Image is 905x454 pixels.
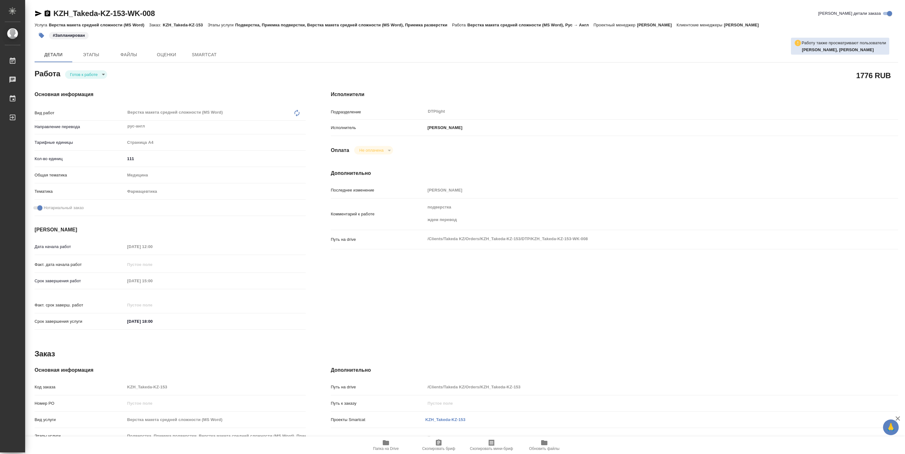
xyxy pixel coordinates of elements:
input: Пустое поле [125,415,306,424]
p: Работу также просматривают пользователи [802,40,886,46]
div: Фармацевтика [125,186,306,197]
p: Путь к заказу [331,400,425,407]
input: ✎ Введи что-нибудь [125,317,180,326]
p: Этапы услуги [208,23,235,27]
span: Скопировать бриф [422,446,455,451]
span: Оценки [151,51,182,59]
p: Последнее изменение [331,187,425,193]
a: KZH_Takeda-KZ-153-WK-008 [53,9,155,18]
p: Тарифные единицы [35,139,125,146]
input: Пустое поле [125,382,306,392]
h4: Оплата [331,147,349,154]
a: KZH_Takeda-KZ-153 [425,417,466,422]
h2: 1776 RUB [856,70,891,81]
span: Папка на Drive [373,446,399,451]
p: Работа [452,23,468,27]
button: Скопировать бриф [412,436,465,454]
p: Проекты Smartcat [331,417,425,423]
div: Готов к работе [354,146,393,154]
p: Общая тематика [35,172,125,178]
textarea: подверстка ждем перевод [425,202,851,225]
p: Факт. срок заверш. работ [35,302,125,308]
div: Медицина [125,170,306,181]
p: Направление перевода [35,124,125,130]
span: Запланирован [48,32,89,38]
p: Транслитерация названий [331,435,425,441]
p: Верстка макета средней сложности (MS Word) [49,23,149,27]
h2: Работа [35,68,60,79]
span: Этапы [76,51,106,59]
p: Срок завершения услуги [35,318,125,325]
p: Клиентские менеджеры [677,23,724,27]
input: Пустое поле [425,382,851,392]
input: Пустое поле [125,242,180,251]
p: Верстка макета средней сложности (MS Word), Рус → Англ [467,23,594,27]
p: Проектный менеджер [594,23,637,27]
input: Пустое поле [125,300,180,310]
span: Файлы [114,51,144,59]
button: Папка на Drive [359,436,412,454]
span: Детали [38,51,69,59]
input: Пустое поле [125,399,306,408]
p: Подверстка, Приемка подверстки, Верстка макета средней сложности (MS Word), Приемка разверстки [235,23,452,27]
h4: [PERSON_NAME] [35,226,306,234]
span: SmartCat [189,51,219,59]
p: Путь на drive [331,236,425,243]
h4: Основная информация [35,91,306,98]
input: Пустое поле [125,431,306,440]
p: Кол-во единиц [35,156,125,162]
p: Подразделение [331,109,425,115]
p: Путь на drive [331,384,425,390]
p: Вид услуги [35,417,125,423]
p: [PERSON_NAME] [425,125,463,131]
button: Готов к работе [68,72,100,77]
p: #Запланирован [53,32,85,39]
button: Обновить файлы [518,436,571,454]
button: Скопировать ссылку для ЯМессенджера [35,10,42,17]
p: [PERSON_NAME] [637,23,677,27]
input: Пустое поле [425,186,851,195]
input: Пустое поле [425,399,851,408]
div: Готов к работе [65,70,107,79]
h4: Дополнительно [331,366,898,374]
textarea: /Clients/Takeda KZ/Orders/KZH_Takeda-KZ-153/DTP/KZH_Takeda-KZ-153-WK-008 [425,234,851,244]
p: Номер РО [35,400,125,407]
p: Тематика [35,188,125,195]
p: Вид работ [35,110,125,116]
span: Нотариальный заказ [44,205,84,211]
button: Добавить тэг [35,29,48,42]
span: Обновить файлы [529,446,560,451]
input: Пустое поле [125,276,180,285]
input: Пустое поле [125,260,180,269]
span: [PERSON_NAME] детали заказа [818,10,881,17]
button: Скопировать мини-бриф [465,436,518,454]
p: Срок завершения работ [35,278,125,284]
p: Факт. дата начала работ [35,262,125,268]
button: Скопировать ссылку [44,10,51,17]
p: Дата начала работ [35,244,125,250]
p: Этапы услуги [35,433,125,439]
p: [PERSON_NAME] [724,23,764,27]
span: Скопировать мини-бриф [470,446,513,451]
input: ✎ Введи что-нибудь [125,154,306,163]
h4: Исполнители [331,91,898,98]
p: Комментарий к работе [331,211,425,217]
button: Не оплачена [357,148,385,153]
p: Исполнитель [331,125,425,131]
p: Услуга [35,23,49,27]
p: Код заказа [35,384,125,390]
p: KZH_Takeda-KZ-153 [163,23,208,27]
span: 🙏 [886,421,896,434]
div: Страница А4 [125,137,306,148]
p: Гусельников Роман, Носкова Анна [802,47,886,53]
h4: Дополнительно [331,170,898,177]
p: Заказ: [149,23,162,27]
h4: Основная информация [35,366,306,374]
h2: Заказ [35,349,55,359]
button: 🙏 [883,419,899,435]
